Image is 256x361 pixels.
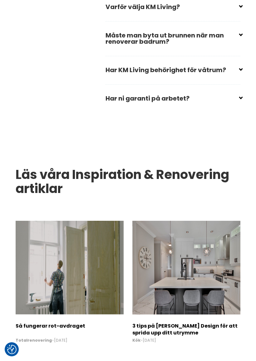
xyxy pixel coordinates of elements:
h2: Måste man byta ut brunnen när man renoverar badrum? [106,27,240,55]
span: - [DATE] [132,339,240,343]
a: Så fungerar rot-avdraget Totalrenovering-[DATE] [16,309,124,342]
img: 3 tips på Köksö Design för att sprida upp ditt utrymme [132,221,240,314]
h2: Så fungerar rot-avdraget [16,323,124,334]
h2: 3 tips på [PERSON_NAME] Design för att sprida upp ditt utrymme [132,323,240,334]
b: Kök [132,338,140,343]
span: - [DATE] [16,339,124,343]
button: Samtyckesinställningar [7,345,17,354]
b: Totalrenovering [16,338,52,343]
h1: Läs våra Inspiration & Renovering artiklar [16,168,240,196]
img: Revisit consent button [7,345,17,354]
a: 3 tips på [PERSON_NAME] Design för att sprida upp ditt utrymme Kök-[DATE] [132,309,240,342]
img: Så fungerar rot-avdraget [16,221,124,314]
h2: Har KM Living behörighet för våtrum? [106,62,240,83]
h2: Har ni garanti på arbetet? [106,90,240,111]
